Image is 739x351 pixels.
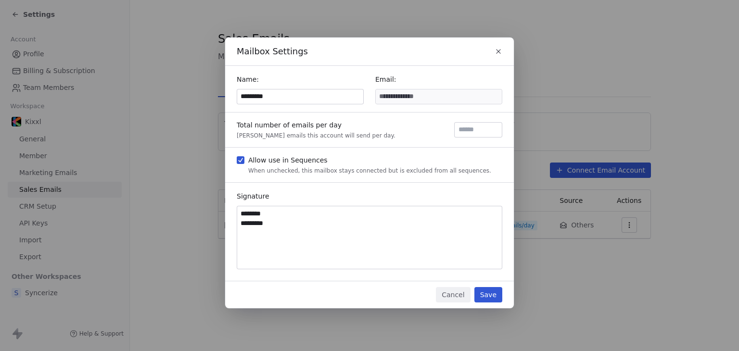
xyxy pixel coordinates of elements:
[248,167,491,175] div: When unchecked, this mailbox stays connected but is excluded from all sequences.
[436,287,470,302] button: Cancel
[237,75,259,83] span: Name:
[237,155,244,165] button: Allow use in SequencesWhen unchecked, this mailbox stays connected but is excluded from all seque...
[375,75,396,83] span: Email:
[237,45,308,58] span: Mailbox Settings
[237,192,269,200] span: Signature
[248,155,491,165] div: Allow use in Sequences
[474,287,502,302] button: Save
[237,120,395,130] div: Total number of emails per day
[237,132,395,139] div: [PERSON_NAME] emails this account will send per day.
